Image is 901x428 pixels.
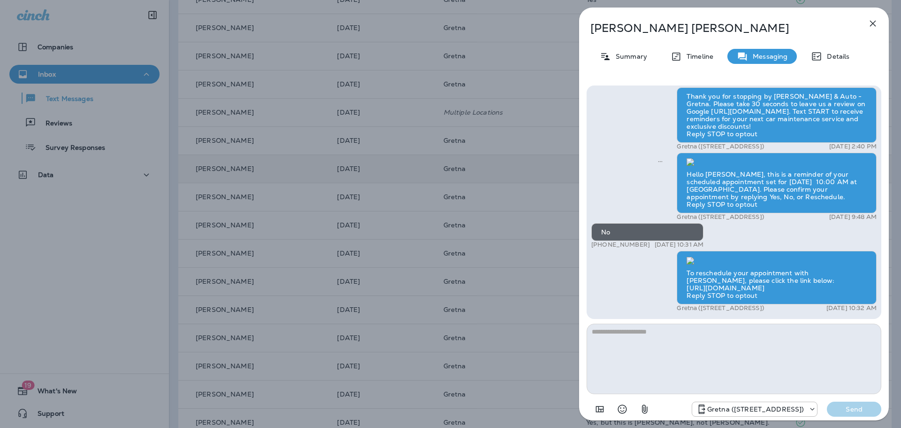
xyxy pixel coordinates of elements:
div: To reschedule your appointment with [PERSON_NAME], please click the link below: [URL][DOMAIN_NAME... [677,251,877,304]
p: [PHONE_NUMBER] [591,241,650,249]
p: [DATE] 9:48 AM [829,213,877,221]
p: [DATE] 10:32 AM [826,304,877,312]
span: Sent [658,157,663,165]
img: twilio-download [687,257,694,265]
p: Details [822,53,849,60]
p: Messaging [748,53,787,60]
p: [PERSON_NAME] [PERSON_NAME] [590,22,847,35]
div: No [591,223,703,241]
div: Hello [PERSON_NAME], this is a reminder of your scheduled appointment set for [DATE] 10:00 AM at ... [677,153,877,214]
p: [DATE] 2:40 PM [829,143,877,150]
div: +1 (402) 218-1225 [692,404,817,415]
p: Summary [611,53,647,60]
p: Gretna ([STREET_ADDRESS]) [677,213,764,221]
button: Select an emoji [613,400,632,419]
p: [DATE] 10:31 AM [655,241,703,249]
img: twilio-download [687,158,694,166]
p: Gretna ([STREET_ADDRESS]) [707,405,804,413]
p: Timeline [682,53,713,60]
p: Gretna ([STREET_ADDRESS]) [677,304,764,312]
div: Thank you for stopping by [PERSON_NAME] & Auto - Gretna. Please take 30 seconds to leave us a rev... [677,87,877,143]
button: Add in a premade template [590,400,609,419]
p: Gretna ([STREET_ADDRESS]) [677,143,764,150]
